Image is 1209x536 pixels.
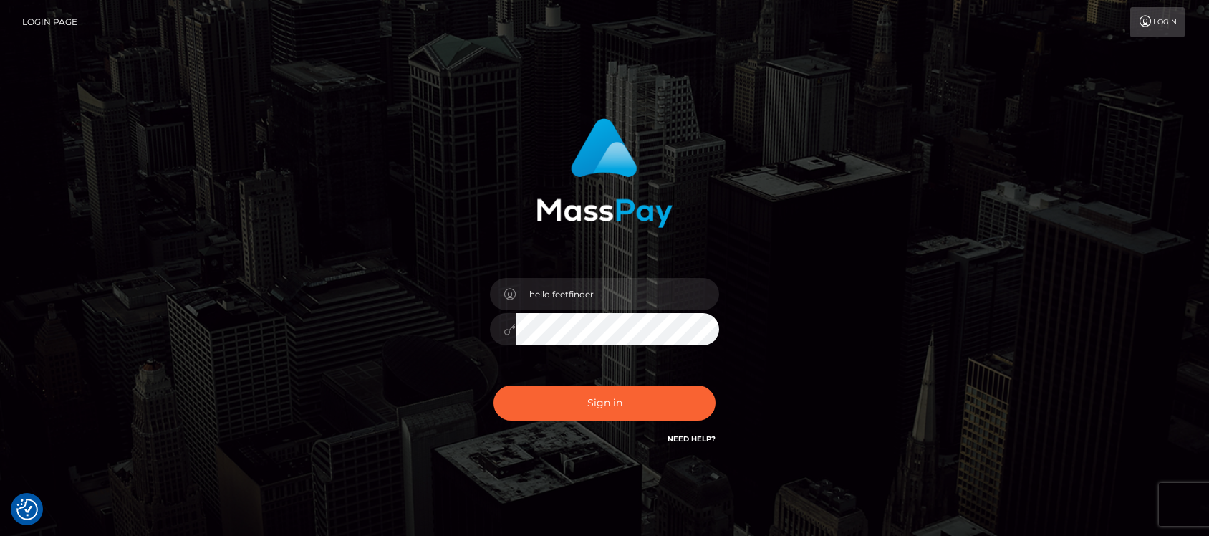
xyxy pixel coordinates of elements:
[536,118,673,228] img: MassPay Login
[16,499,38,520] img: Revisit consent button
[493,386,716,421] button: Sign in
[516,278,719,310] input: Username...
[668,434,716,444] a: Need Help?
[22,7,77,37] a: Login Page
[16,499,38,520] button: Consent Preferences
[1130,7,1185,37] a: Login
